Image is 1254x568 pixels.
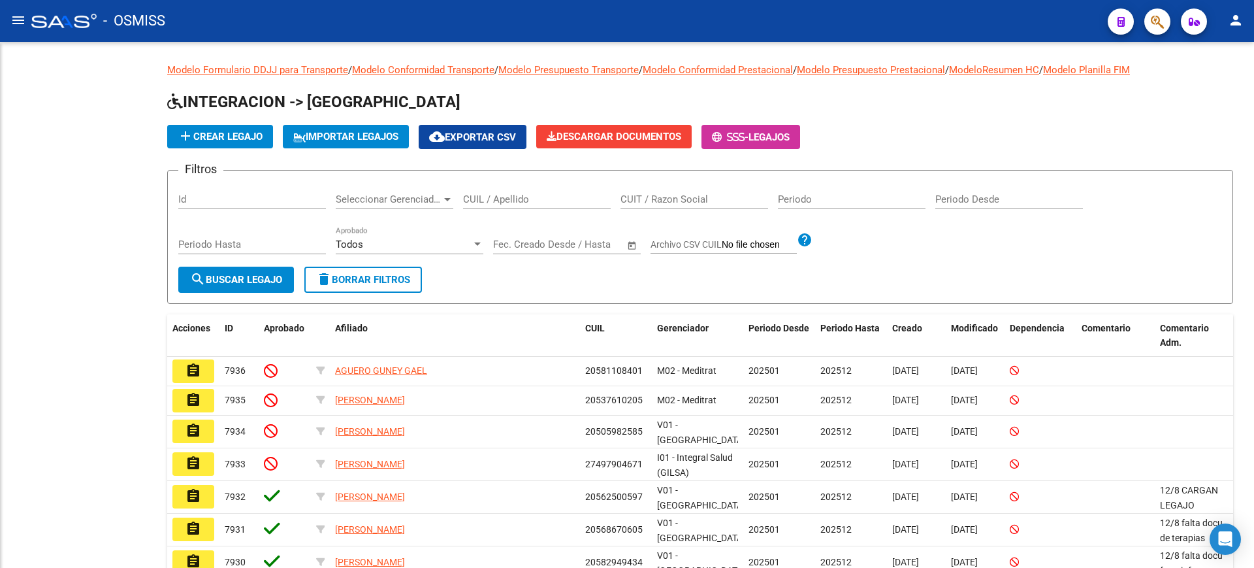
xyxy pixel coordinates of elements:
[330,314,580,358] datatable-header-cell: Afiliado
[892,395,919,405] span: [DATE]
[316,274,410,286] span: Borrar Filtros
[892,459,919,469] span: [DATE]
[748,426,780,437] span: 202501
[167,314,219,358] datatable-header-cell: Acciones
[547,131,681,142] span: Descargar Documentos
[748,131,790,143] span: Legajos
[1160,323,1209,348] span: Comentario Adm.
[585,426,643,437] span: 20505982585
[185,392,201,408] mat-icon: assignment
[225,365,246,376] span: 7936
[951,492,978,502] span: [DATE]
[949,64,1039,76] a: ModeloResumen HC
[892,323,922,333] span: Creado
[225,323,233,333] span: ID
[336,193,442,205] span: Seleccionar Gerenciador
[103,7,165,35] span: - OSMISS
[748,524,780,535] span: 202501
[178,160,223,178] h3: Filtros
[712,131,748,143] span: -
[264,323,304,333] span: Aprobado
[547,239,611,250] input: End date
[190,271,206,287] mat-icon: search
[815,314,887,358] datatable-header-cell: Periodo Hasta
[336,239,363,250] span: Todos
[701,125,800,149] button: -Legajos
[820,323,880,333] span: Periodo Hasta
[225,395,246,405] span: 7935
[652,314,743,358] datatable-header-cell: Gerenciador
[185,456,201,471] mat-icon: assignment
[748,492,780,502] span: 202501
[748,395,780,405] span: 202501
[335,426,405,437] span: [PERSON_NAME]
[429,129,445,144] mat-icon: cloud_download
[178,128,193,144] mat-icon: add
[316,271,332,287] mat-icon: delete
[951,426,978,437] span: [DATE]
[820,524,852,535] span: 202512
[304,267,422,293] button: Borrar Filtros
[951,557,978,567] span: [DATE]
[797,64,945,76] a: Modelo Presupuesto Prestacional
[820,365,852,376] span: 202512
[185,521,201,537] mat-icon: assignment
[580,314,652,358] datatable-header-cell: CUIL
[219,314,259,358] datatable-header-cell: ID
[259,314,311,358] datatable-header-cell: Aprobado
[951,395,978,405] span: [DATE]
[498,64,639,76] a: Modelo Presupuesto Transporte
[167,125,273,148] button: Crear Legajo
[892,524,919,535] span: [DATE]
[643,64,793,76] a: Modelo Conformidad Prestacional
[585,365,643,376] span: 20581108401
[225,459,246,469] span: 7933
[748,365,780,376] span: 202501
[892,426,919,437] span: [DATE]
[657,452,733,478] span: I01 - Integral Salud (GILSA)
[536,125,692,148] button: Descargar Documentos
[335,323,368,333] span: Afiliado
[820,459,852,469] span: 202512
[1155,314,1233,358] datatable-header-cell: Comentario Adm.
[283,125,409,148] button: IMPORTAR LEGAJOS
[335,365,427,376] span: AGUERO GUNEY GAEL
[185,423,201,439] mat-icon: assignment
[335,459,405,469] span: [PERSON_NAME]
[820,492,852,502] span: 202512
[1228,12,1244,28] mat-icon: person
[178,131,263,142] span: Crear Legajo
[951,459,978,469] span: [DATE]
[743,314,815,358] datatable-header-cell: Periodo Desde
[429,131,516,143] span: Exportar CSV
[951,323,998,333] span: Modificado
[820,426,852,437] span: 202512
[1210,524,1241,555] div: Open Intercom Messenger
[167,64,348,76] a: Modelo Formulario DDJJ para Transporte
[585,323,605,333] span: CUIL
[657,420,745,445] span: V01 - [GEOGRAPHIC_DATA]
[335,492,405,502] span: [PERSON_NAME]
[748,323,809,333] span: Periodo Desde
[178,267,294,293] button: Buscar Legajo
[722,239,797,251] input: Archivo CSV CUIL
[335,557,405,567] span: [PERSON_NAME]
[657,395,716,405] span: M02 - Meditrat
[657,323,709,333] span: Gerenciador
[657,518,745,543] span: V01 - [GEOGRAPHIC_DATA]
[185,363,201,378] mat-icon: assignment
[1010,323,1065,333] span: Dependencia
[1076,314,1155,358] datatable-header-cell: Comentario
[585,557,643,567] span: 20582949434
[625,238,640,253] button: Open calendar
[748,459,780,469] span: 202501
[748,557,780,567] span: 202501
[293,131,398,142] span: IMPORTAR LEGAJOS
[797,232,812,248] mat-icon: help
[651,239,722,250] span: Archivo CSV CUIL
[1005,314,1076,358] datatable-header-cell: Dependencia
[657,365,716,376] span: M02 - Meditrat
[1160,518,1223,543] span: 12/8 falta docu de terapias
[585,492,643,502] span: 20562500597
[493,239,536,250] input: Start date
